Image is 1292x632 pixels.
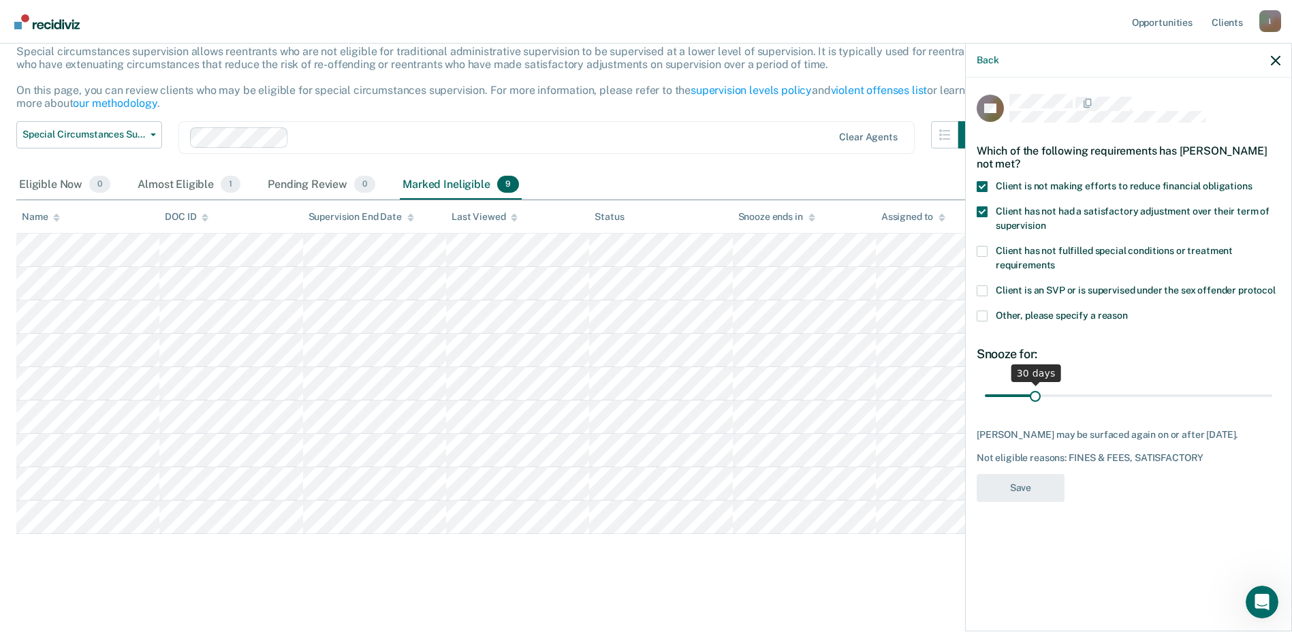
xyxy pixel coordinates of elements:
[265,170,378,200] div: Pending Review
[309,211,414,223] div: Supervision End Date
[89,176,110,193] span: 0
[831,84,928,97] a: violent offenses list
[881,211,945,223] div: Assigned to
[16,45,980,110] p: Special circumstances supervision allows reentrants who are not eligible for traditional administ...
[1259,10,1281,32] div: l
[691,84,812,97] a: supervision levels policy
[14,14,80,29] img: Recidiviz
[221,176,240,193] span: 1
[977,474,1065,502] button: Save
[1011,364,1061,382] div: 30 days
[165,211,208,223] div: DOC ID
[22,211,60,223] div: Name
[996,206,1270,231] span: Client has not had a satisfactory adjustment over their term of supervision
[977,452,1280,464] div: Not eligible reasons: FINES & FEES, SATISFACTORY
[996,310,1128,321] span: Other, please specify a reason
[1246,586,1278,618] iframe: Intercom live chat
[977,429,1280,441] div: [PERSON_NAME] may be surfaced again on or after [DATE].
[16,170,113,200] div: Eligible Now
[996,245,1233,270] span: Client has not fulfilled special conditions or treatment requirements
[595,211,624,223] div: Status
[22,129,145,140] span: Special Circumstances Supervision
[354,176,375,193] span: 0
[497,176,519,193] span: 9
[738,211,815,223] div: Snooze ends in
[73,97,157,110] a: our methodology
[839,131,897,143] div: Clear agents
[996,285,1276,296] span: Client is an SVP or is supervised under the sex offender protocol
[996,180,1252,191] span: Client is not making efforts to reduce financial obligations
[1259,10,1281,32] button: Profile dropdown button
[135,170,243,200] div: Almost Eligible
[977,54,998,66] button: Back
[977,347,1280,362] div: Snooze for:
[977,133,1280,181] div: Which of the following requirements has [PERSON_NAME] not met?
[400,170,522,200] div: Marked Ineligible
[452,211,518,223] div: Last Viewed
